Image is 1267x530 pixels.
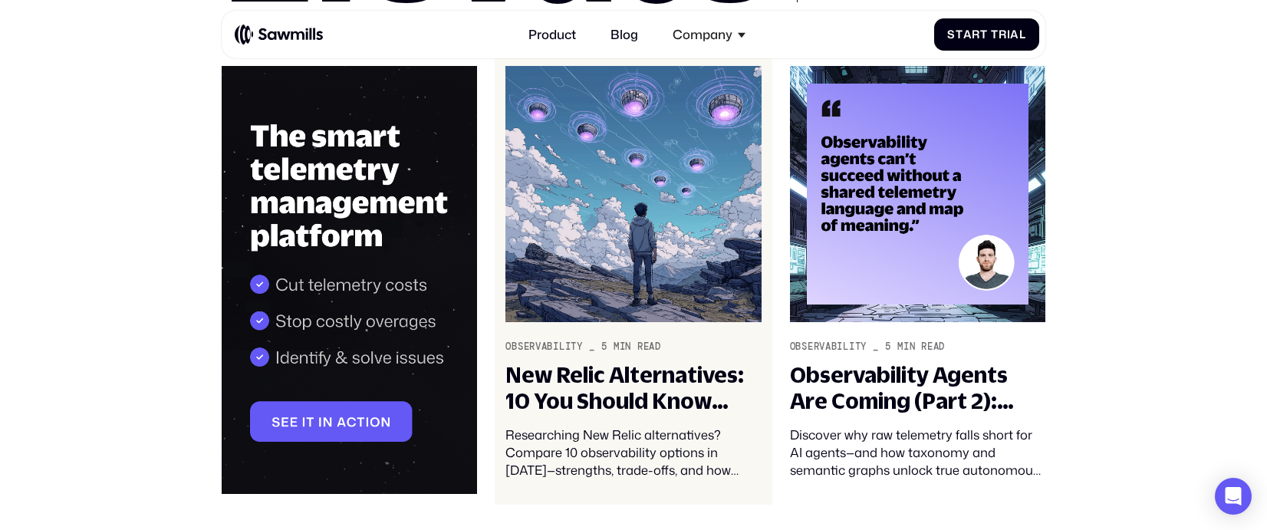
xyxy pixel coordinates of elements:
[980,28,988,41] span: t
[934,18,1038,51] a: StartTrial
[956,28,963,41] span: t
[1019,28,1026,41] span: l
[601,341,607,353] div: 5
[790,362,1045,414] div: Observability Agents Are Coming (Part 2): Telemetry Taxonomy and Semantics – The Missing Link
[790,341,867,353] div: Observability
[505,362,761,414] div: New Relic Alternatives: 10 You Should Know About in [DATE]
[963,28,972,41] span: a
[495,54,772,505] a: Observability_5min readNew Relic Alternatives: 10 You Should Know About in [DATE]Researching New ...
[601,18,648,52] a: Blog
[505,341,582,353] div: Observability
[972,28,980,41] span: r
[873,341,879,353] div: _
[790,426,1045,479] div: Discover why raw telemetry falls short for AI agents—and how taxonomy and semantic graphs unlock ...
[589,341,595,353] div: _
[885,341,891,353] div: 5
[991,28,999,41] span: T
[614,341,661,353] div: min read
[505,426,761,479] div: Researching New Relic alternatives? Compare 10 observability options in [DATE]—strengths, trade-o...
[947,28,956,41] span: S
[778,54,1056,505] a: Observability_5min readObservability Agents Are Coming (Part 2): Telemetry Taxonomy and Semantics...
[999,28,1007,41] span: r
[663,18,755,52] div: Company
[1010,28,1019,41] span: a
[897,341,945,353] div: min read
[518,18,585,52] a: Product
[673,27,732,42] div: Company
[1215,478,1252,515] div: Open Intercom Messenger
[1007,28,1011,41] span: i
